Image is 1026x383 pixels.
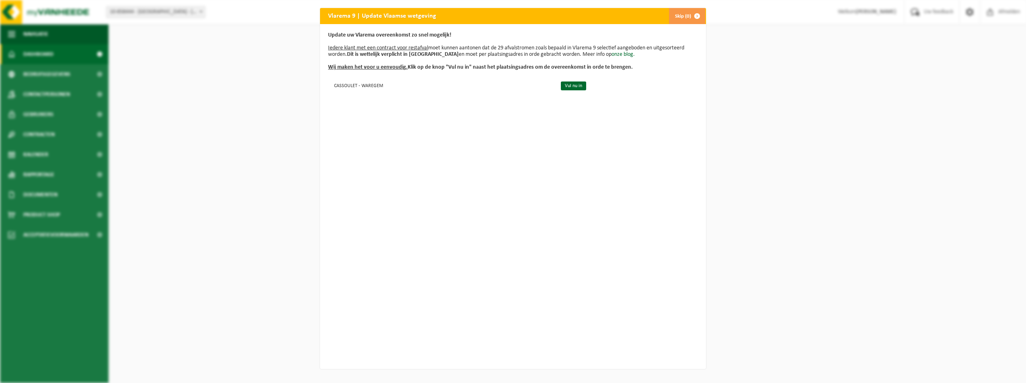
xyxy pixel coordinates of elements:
[328,32,698,71] p: moet kunnen aantonen dat de 29 afvalstromen zoals bepaald in Vlarema 9 selectief aangeboden en ui...
[328,32,451,38] b: Update uw Vlarema overeenkomst zo snel mogelijk!
[611,51,635,57] a: onze blog.
[328,64,408,70] u: Wij maken het voor u eenvoudig.
[669,8,705,24] button: Skip (0)
[328,45,428,51] u: Iedere klant met een contract voor restafval
[320,8,444,23] h2: Vlarema 9 | Update Vlaamse wetgeving
[347,51,459,57] b: Dit is wettelijk verplicht in [GEOGRAPHIC_DATA]
[561,81,586,90] a: Vul nu in
[328,79,554,92] td: CASSOULET - WAREGEM
[328,64,633,70] b: Klik op de knop "Vul nu in" naast het plaatsingsadres om de overeenkomst in orde te brengen.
